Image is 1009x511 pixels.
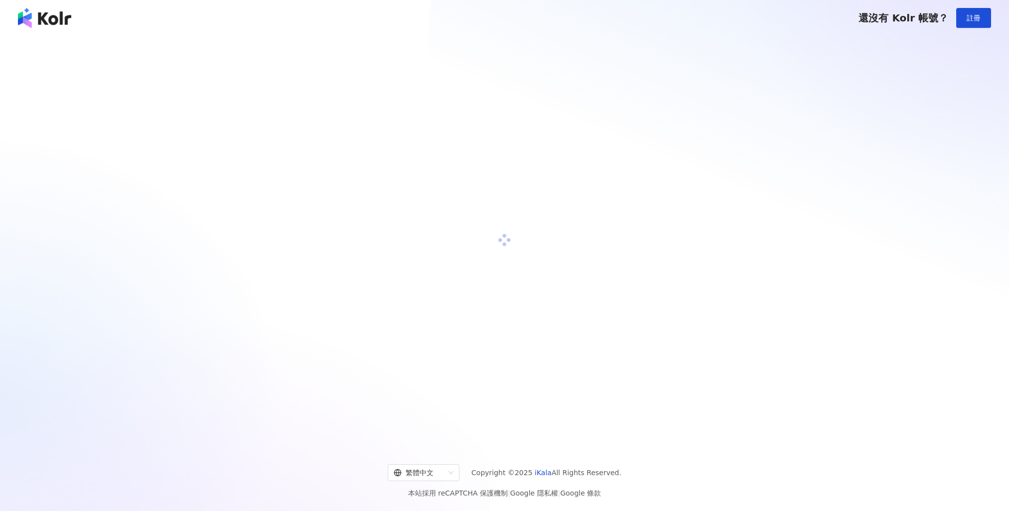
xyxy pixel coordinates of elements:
[535,469,552,477] a: iKala
[18,8,71,28] img: logo
[471,467,621,479] span: Copyright © 2025 All Rights Reserved.
[967,14,981,22] span: 註冊
[560,489,601,497] a: Google 條款
[508,489,510,497] span: |
[510,489,558,497] a: Google 隱私權
[956,8,991,28] button: 註冊
[408,487,601,499] span: 本站採用 reCAPTCHA 保護機制
[394,465,444,481] div: 繁體中文
[558,489,561,497] span: |
[859,12,948,24] span: 還沒有 Kolr 帳號？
